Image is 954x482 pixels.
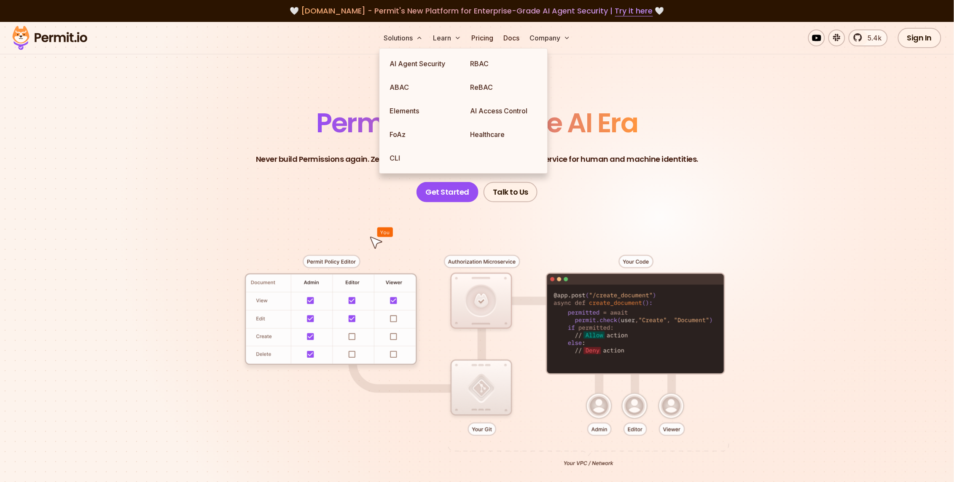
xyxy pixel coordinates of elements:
[468,29,497,46] a: Pricing
[863,33,882,43] span: 5.4k
[383,123,463,146] a: FoAz
[615,5,653,16] a: Try it here
[383,52,463,75] a: AI Agent Security
[463,52,544,75] a: RBAC
[500,29,523,46] a: Docs
[417,182,479,202] a: Get Started
[463,99,544,123] a: AI Access Control
[849,29,888,46] a: 5.4k
[301,5,653,16] span: [DOMAIN_NAME] - Permit's New Platform for Enterprise-Grade AI Agent Security |
[463,75,544,99] a: ReBAC
[463,123,544,146] a: Healthcare
[526,29,574,46] button: Company
[256,153,699,165] p: Never build Permissions again. Zero-latency fine-grained authorization as a service for human and...
[317,104,638,142] span: Permissions for The AI Era
[430,29,465,46] button: Learn
[383,146,463,170] a: CLI
[484,182,537,202] a: Talk to Us
[8,24,91,52] img: Permit logo
[20,5,934,17] div: 🤍 🤍
[383,99,463,123] a: Elements
[898,28,941,48] a: Sign In
[380,29,426,46] button: Solutions
[383,75,463,99] a: ABAC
